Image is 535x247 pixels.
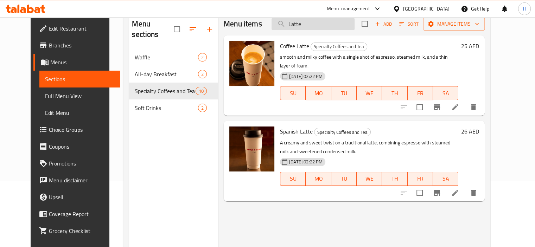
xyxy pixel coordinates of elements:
[129,83,218,99] div: Specialty Coffees and Tea10
[33,138,120,155] a: Coupons
[198,53,207,61] div: items
[359,174,379,184] span: WE
[308,88,328,98] span: MO
[198,71,206,78] span: 2
[461,41,479,51] h6: 25 AED
[280,53,458,70] p: smooth and milky coffee with a single shot of espresso, steamed milk, and a thin layer of foam.
[33,37,120,54] a: Branches
[357,172,382,186] button: WE
[33,189,120,206] a: Upsell
[382,172,407,186] button: TH
[49,193,114,201] span: Upsell
[451,189,459,197] a: Edit menu item
[135,87,195,95] span: Specialty Coffees and Tea
[331,86,357,100] button: TU
[229,126,274,171] img: Spanish Latte
[423,18,485,31] button: Manage items
[286,73,325,80] span: [DATE] 02:22 PM
[224,19,262,29] h2: Menu items
[135,70,198,78] span: All-day Breakfast
[50,58,114,66] span: Menus
[198,104,207,112] div: items
[465,184,482,201] button: delete
[49,159,114,168] span: Promotions
[49,142,114,151] span: Coupons
[196,87,207,95] div: items
[385,88,405,98] span: TH
[306,86,331,100] button: MO
[49,125,114,134] span: Choice Groups
[135,104,198,112] span: Soft Drinks
[412,100,427,115] span: Select to update
[33,121,120,138] a: Choice Groups
[395,19,423,30] span: Sort items
[286,158,325,165] span: [DATE] 02:22 PM
[198,70,207,78] div: items
[311,43,367,51] div: Specialty Coffees and Tea
[399,20,419,28] span: Sort
[428,184,445,201] button: Branch-specific-item
[334,88,354,98] span: TU
[461,126,479,136] h6: 26 AED
[374,20,393,28] span: Add
[429,20,479,28] span: Manage items
[45,75,114,83] span: Sections
[201,21,218,38] button: Add section
[45,109,114,117] span: Edit Menu
[33,155,120,172] a: Promotions
[198,54,206,61] span: 2
[428,99,445,116] button: Branch-specific-item
[433,172,458,186] button: SA
[39,87,120,104] a: Full Menu View
[33,206,120,222] a: Coverage Report
[308,174,328,184] span: MO
[465,99,482,116] button: delete
[306,172,331,186] button: MO
[410,88,430,98] span: FR
[45,92,114,100] span: Full Menu View
[451,103,459,111] a: Edit menu item
[382,86,407,100] button: TH
[280,172,306,186] button: SU
[129,46,218,119] nav: Menu sections
[170,22,184,37] span: Select all sections
[408,172,433,186] button: FR
[311,43,367,51] span: Specialty Coffees and Tea
[280,86,306,100] button: SU
[198,105,206,111] span: 2
[33,54,120,71] a: Menus
[196,88,206,95] span: 10
[280,138,458,156] p: A creamy and sweet twist on a traditional latte, combining espresso with steamed milk and sweeten...
[129,66,218,83] div: All-day Breakfast2
[410,174,430,184] span: FR
[357,17,372,31] span: Select section
[283,88,303,98] span: SU
[372,19,395,30] span: Add item
[334,174,354,184] span: TU
[385,174,405,184] span: TH
[436,174,456,184] span: SA
[433,86,458,100] button: SA
[49,24,114,33] span: Edit Restaurant
[408,86,433,100] button: FR
[280,126,313,137] span: Spanish Latte
[39,71,120,87] a: Sections
[33,222,120,239] a: Grocery Checklist
[359,88,379,98] span: WE
[129,99,218,116] div: Soft Drinks2
[184,21,201,38] span: Sort sections
[229,41,274,86] img: Coffee Latte
[403,5,450,13] div: [GEOGRAPHIC_DATA]
[49,210,114,218] span: Coverage Report
[135,53,198,61] span: Waffle
[436,88,456,98] span: SA
[129,49,218,66] div: Waffle2
[132,19,174,40] h2: Menu sections
[49,227,114,235] span: Grocery Checklist
[33,172,120,189] a: Menu disclaimer
[33,20,120,37] a: Edit Restaurant
[314,128,370,136] span: Specialty Coffees and Tea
